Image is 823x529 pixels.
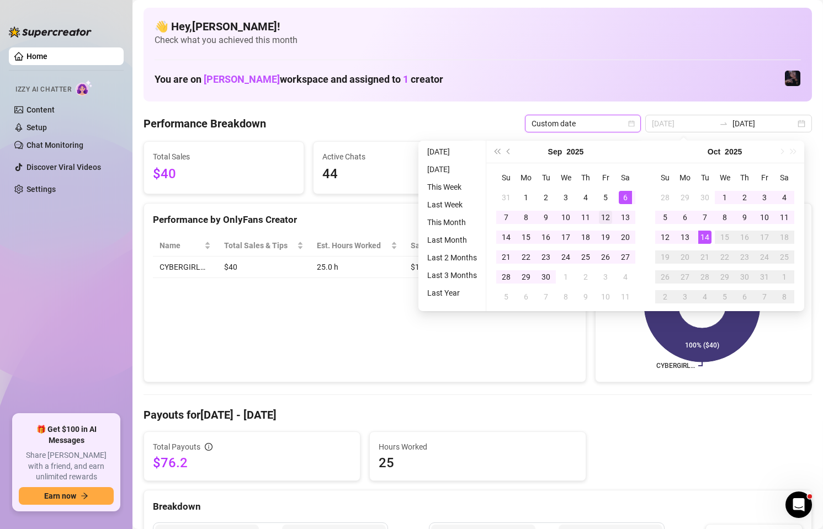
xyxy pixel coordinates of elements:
[738,231,751,244] div: 16
[516,247,536,267] td: 2025-09-22
[556,207,576,227] td: 2025-09-10
[539,191,553,204] div: 2
[758,191,771,204] div: 3
[718,211,731,224] div: 8
[678,290,692,303] div: 3
[556,188,576,207] td: 2025-09-03
[576,188,596,207] td: 2025-09-04
[496,287,516,307] td: 2025-10-05
[26,123,47,132] a: Setup
[719,119,728,128] span: swap-right
[496,227,516,247] td: 2025-09-14
[778,290,791,303] div: 8
[698,250,712,264] div: 21
[496,267,516,287] td: 2025-09-28
[423,180,481,194] li: This Week
[655,267,675,287] td: 2025-10-26
[678,270,692,284] div: 27
[153,499,803,514] div: Breakdown
[519,191,533,204] div: 1
[758,250,771,264] div: 24
[735,247,755,267] td: 2025-10-23
[659,250,672,264] div: 19
[655,188,675,207] td: 2025-09-28
[596,287,615,307] td: 2025-10-10
[735,267,755,287] td: 2025-10-30
[596,188,615,207] td: 2025-09-05
[516,188,536,207] td: 2025-09-01
[153,235,217,257] th: Name
[496,207,516,227] td: 2025-09-07
[536,188,556,207] td: 2025-09-02
[738,250,751,264] div: 23
[539,231,553,244] div: 16
[559,231,572,244] div: 17
[556,287,576,307] td: 2025-10-08
[615,267,635,287] td: 2025-10-04
[19,450,114,483] span: Share [PERSON_NAME] with a friend, and earn unlimited rewards
[155,73,443,86] h1: You are on workspace and assigned to creator
[500,270,513,284] div: 28
[678,231,692,244] div: 13
[758,290,771,303] div: 7
[503,141,515,163] button: Previous month (PageUp)
[655,247,675,267] td: 2025-10-19
[205,443,213,451] span: info-circle
[698,191,712,204] div: 30
[778,231,791,244] div: 18
[755,188,774,207] td: 2025-10-03
[423,145,481,158] li: [DATE]
[675,247,695,267] td: 2025-10-20
[519,211,533,224] div: 8
[539,270,553,284] div: 30
[599,191,612,204] div: 5
[217,257,311,278] td: $40
[153,151,295,163] span: Total Sales
[675,168,695,188] th: Mo
[738,191,751,204] div: 2
[628,120,635,127] span: calendar
[153,454,351,472] span: $76.2
[536,247,556,267] td: 2025-09-23
[599,250,612,264] div: 26
[576,168,596,188] th: Th
[785,71,800,86] img: CYBERGIRL
[655,287,675,307] td: 2025-11-02
[579,290,592,303] div: 9
[735,188,755,207] td: 2025-10-02
[678,250,692,264] div: 20
[559,250,572,264] div: 24
[153,212,577,227] div: Performance by OnlyFans Creator
[44,491,76,500] span: Earn now
[715,247,735,267] td: 2025-10-22
[519,250,533,264] div: 22
[26,163,101,172] a: Discover Viral Videos
[675,287,695,307] td: 2025-11-03
[615,188,635,207] td: 2025-09-06
[615,207,635,227] td: 2025-09-13
[619,250,632,264] div: 27
[566,141,583,163] button: Choose a year
[778,211,791,224] div: 11
[715,207,735,227] td: 2025-10-08
[599,270,612,284] div: 3
[659,270,672,284] div: 26
[423,269,481,282] li: Last 3 Months
[155,34,801,46] span: Check what you achieved this month
[153,164,295,185] span: $40
[774,168,794,188] th: Sa
[774,287,794,307] td: 2025-11-08
[615,247,635,267] td: 2025-09-27
[615,287,635,307] td: 2025-10-11
[659,231,672,244] div: 12
[559,211,572,224] div: 10
[678,191,692,204] div: 29
[715,227,735,247] td: 2025-10-15
[491,141,503,163] button: Last year (Control + left)
[579,191,592,204] div: 4
[539,290,553,303] div: 7
[755,207,774,227] td: 2025-10-10
[755,267,774,287] td: 2025-10-31
[698,211,712,224] div: 7
[423,163,481,176] li: [DATE]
